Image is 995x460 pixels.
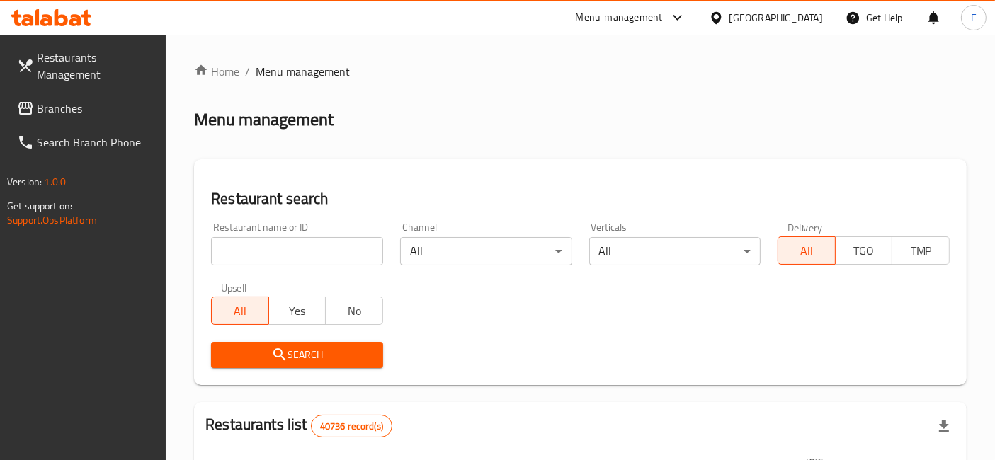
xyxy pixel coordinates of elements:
a: Support.OpsPlatform [7,211,97,229]
a: Search Branch Phone [6,125,166,159]
h2: Restaurants list [205,414,392,437]
span: Version: [7,173,42,191]
div: Export file [927,409,961,443]
a: Home [194,63,239,80]
span: Menu management [256,63,350,80]
button: Yes [268,297,326,325]
button: Search [211,342,383,368]
span: TMP [898,241,944,261]
span: All [217,301,263,321]
span: Restaurants Management [37,49,155,83]
span: 40736 record(s) [312,420,392,433]
span: Search Branch Phone [37,134,155,151]
button: No [325,297,383,325]
h2: Restaurant search [211,188,950,209]
button: TMP [892,236,950,265]
button: All [778,236,836,265]
li: / [245,63,250,80]
span: TGO [841,241,887,261]
div: Menu-management [576,9,663,26]
a: Restaurants Management [6,40,166,91]
span: No [331,301,377,321]
label: Upsell [221,282,247,292]
span: 1.0.0 [44,173,66,191]
nav: breadcrumb [194,63,967,80]
div: All [589,237,761,265]
span: Search [222,346,372,364]
span: Branches [37,100,155,117]
label: Delivery [788,222,823,232]
span: E [971,10,977,25]
span: All [784,241,830,261]
button: TGO [835,236,893,265]
span: Yes [275,301,321,321]
button: All [211,297,269,325]
h2: Menu management [194,108,334,131]
span: Get support on: [7,197,72,215]
div: All [400,237,572,265]
div: Total records count [311,415,392,437]
div: [GEOGRAPHIC_DATA] [729,10,823,25]
input: Search for restaurant name or ID.. [211,237,383,265]
a: Branches [6,91,166,125]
